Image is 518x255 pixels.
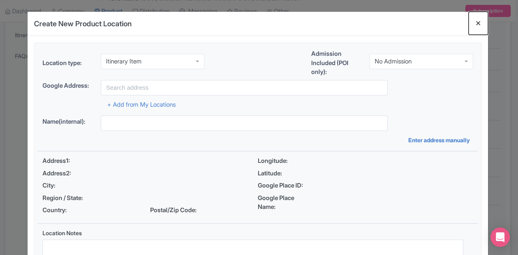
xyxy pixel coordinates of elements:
span: Google Place Name: [258,194,313,212]
input: Search address [101,80,388,95]
span: Country: [42,206,98,215]
label: Google Address: [42,81,94,91]
span: Address1: [42,156,98,166]
span: Location Notes [42,230,82,236]
span: Google Place ID: [258,181,313,190]
label: Admission Included (POI only): [311,49,363,77]
span: City: [42,181,98,190]
a: + Add from My Locations [107,101,176,108]
span: Region / State: [42,194,98,203]
div: No Admission [375,58,412,65]
button: Close [469,12,488,35]
span: Longitude: [258,156,313,166]
span: Postal/Zip Code: [150,206,205,215]
div: Itinerary Item [106,58,142,65]
h4: Create New Product Location [34,18,132,29]
label: Location type: [42,59,94,68]
div: Open Intercom Messenger [490,228,510,247]
a: Enter address manually [408,136,473,144]
span: Address2: [42,169,98,178]
label: Name(internal): [42,117,94,126]
span: Latitude: [258,169,313,178]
